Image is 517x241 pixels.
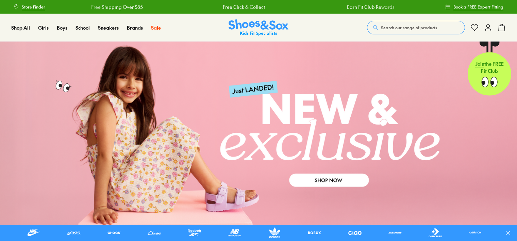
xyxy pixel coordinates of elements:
[475,60,484,67] span: Join
[91,3,143,11] a: Free Shipping Over $85
[151,24,161,31] a: Sale
[468,41,511,96] a: Jointhe FREE Fit Club
[445,1,503,13] a: Book a FREE Expert Fitting
[22,4,45,10] span: Store Finder
[229,19,288,36] a: Shoes & Sox
[367,21,465,34] button: Search our range of products
[76,24,90,31] a: School
[229,19,288,36] img: SNS_Logo_Responsive.svg
[453,4,503,10] span: Book a FREE Expert Fitting
[127,24,143,31] a: Brands
[14,1,45,13] a: Store Finder
[38,24,49,31] a: Girls
[347,3,394,11] a: Earn Fit Club Rewards
[11,24,30,31] a: Shop All
[98,24,119,31] a: Sneakers
[57,24,67,31] a: Boys
[468,55,511,80] p: the FREE Fit Club
[381,25,437,31] span: Search our range of products
[222,3,265,11] a: Free Click & Collect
